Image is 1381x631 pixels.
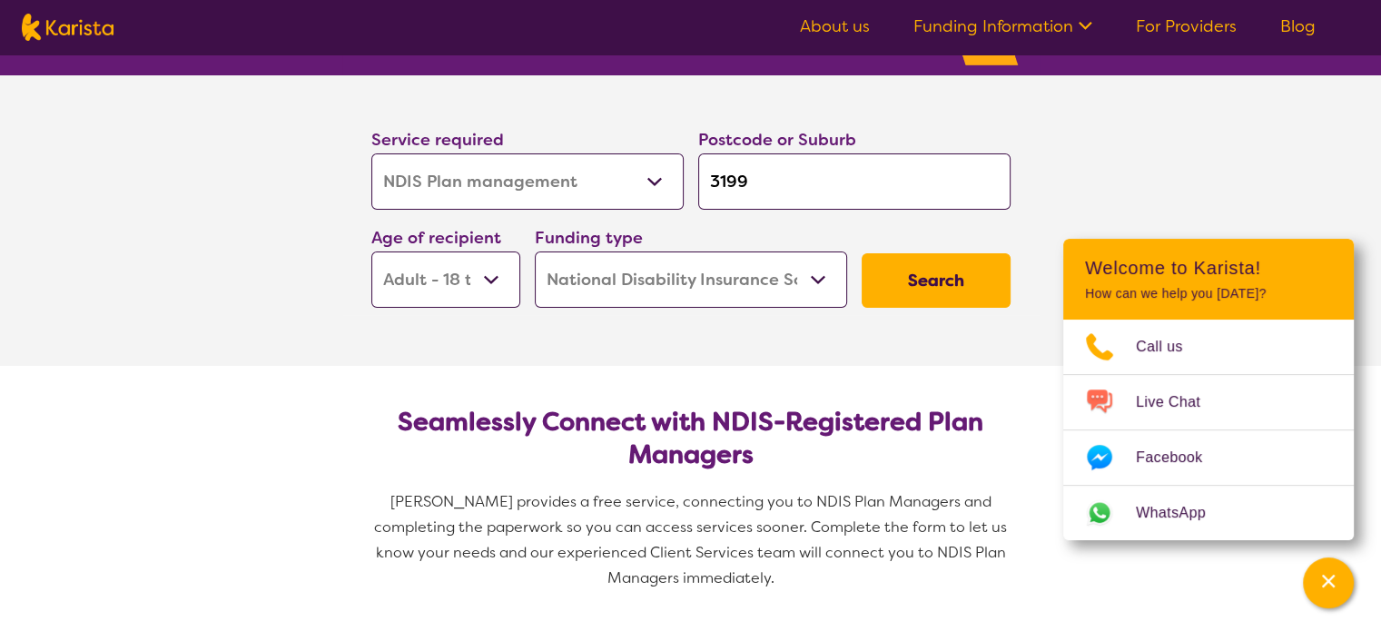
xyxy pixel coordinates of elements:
label: Age of recipient [371,227,501,249]
button: Channel Menu [1303,557,1354,608]
h2: Seamlessly Connect with NDIS-Registered Plan Managers [386,406,996,471]
span: Facebook [1136,444,1224,471]
input: Type [698,153,1011,210]
label: Postcode or Suburb [698,129,856,151]
img: Karista logo [22,14,113,41]
button: Search [862,253,1011,308]
span: [PERSON_NAME] provides a free service, connecting you to NDIS Plan Managers and completing the pa... [374,492,1011,587]
ul: Choose channel [1063,320,1354,540]
span: Live Chat [1136,389,1222,416]
a: For Providers [1136,15,1237,37]
a: Web link opens in a new tab. [1063,486,1354,540]
h2: Welcome to Karista! [1085,257,1332,279]
label: Service required [371,129,504,151]
span: WhatsApp [1136,499,1228,527]
div: Channel Menu [1063,239,1354,540]
span: Call us [1136,333,1205,360]
a: Blog [1280,15,1316,37]
p: How can we help you [DATE]? [1085,286,1332,301]
a: About us [800,15,870,37]
label: Funding type [535,227,643,249]
a: Funding Information [913,15,1092,37]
